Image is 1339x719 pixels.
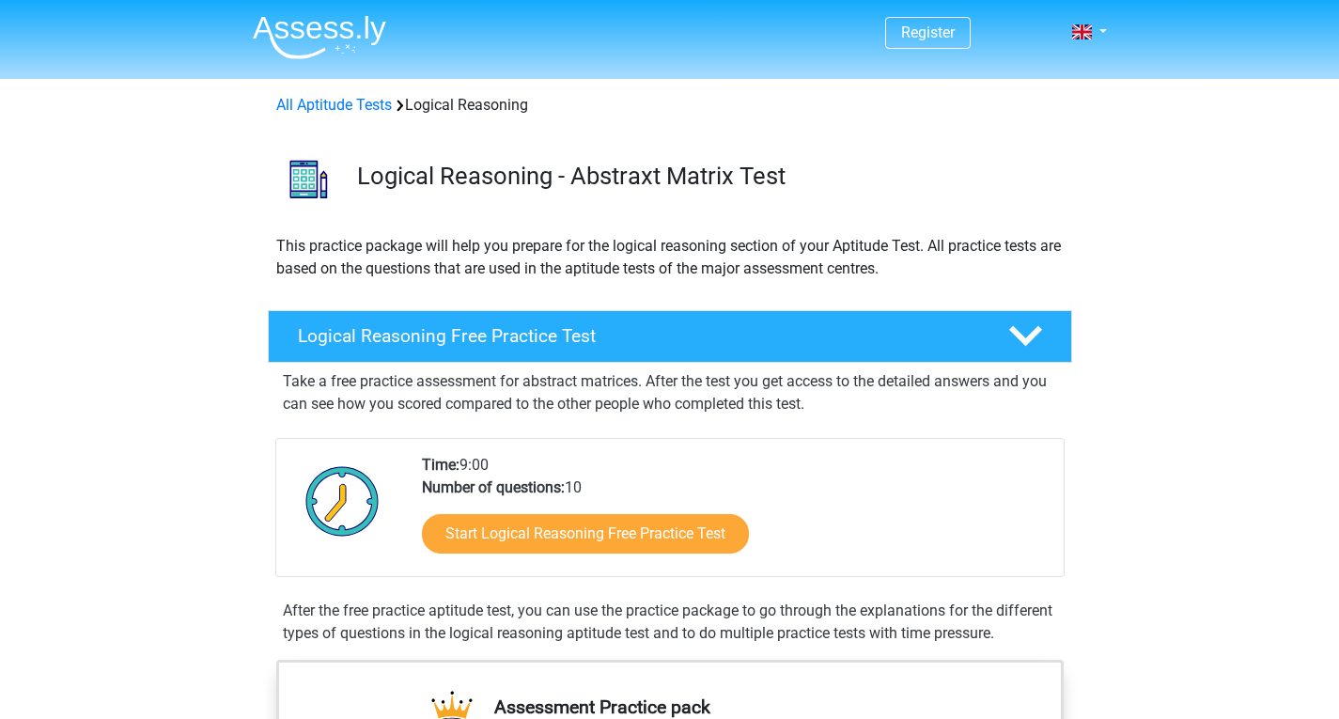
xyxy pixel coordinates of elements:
div: Logical Reasoning [269,94,1071,117]
h3: Logical Reasoning - Abstraxt Matrix Test [357,162,1057,191]
img: Assessly [253,15,386,59]
div: After the free practice aptitude test, you can use the practice package to go through the explana... [275,600,1065,645]
a: Register [901,23,955,41]
b: Time: [422,456,459,474]
p: This practice package will help you prepare for the logical reasoning section of your Aptitude Te... [276,235,1064,280]
div: 9:00 10 [408,454,1063,576]
img: Clock [295,454,390,548]
a: Logical Reasoning Free Practice Test [260,310,1080,363]
p: Take a free practice assessment for abstract matrices. After the test you get access to the detai... [283,370,1057,415]
img: logical reasoning [269,139,349,219]
a: Start Logical Reasoning Free Practice Test [422,514,749,554]
h4: Logical Reasoning Free Practice Test [298,325,978,347]
b: Number of questions: [422,478,565,496]
a: All Aptitude Tests [276,96,392,114]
